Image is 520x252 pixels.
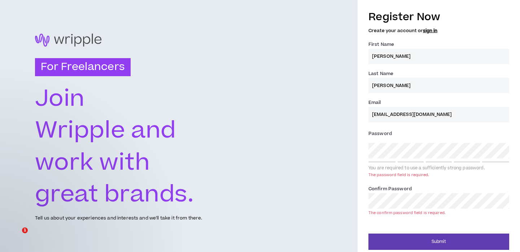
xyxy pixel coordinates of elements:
[5,182,150,233] iframe: Intercom notifications message
[368,28,509,33] h5: Create your account or
[22,227,28,233] span: 1
[368,49,509,64] input: First name
[35,82,85,115] text: Join
[7,227,25,245] iframe: Intercom live chat
[368,39,394,50] label: First Name
[368,165,509,171] div: You are required to use a sufficiently strong password.
[35,58,131,76] h3: For Freelancers
[368,172,429,178] div: The password field is required.
[368,183,412,195] label: Confirm Password
[368,234,509,250] button: Submit
[368,107,509,122] input: Enter Email
[35,146,150,179] text: work with
[423,27,437,34] a: sign in
[35,178,194,211] text: great brands.
[368,210,446,216] div: The confirm password field is required.
[35,114,176,147] text: Wripple and
[368,78,509,93] input: Last name
[368,130,392,137] span: Password
[368,9,509,25] h3: Register Now
[368,68,393,79] label: Last Name
[368,97,381,108] label: Email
